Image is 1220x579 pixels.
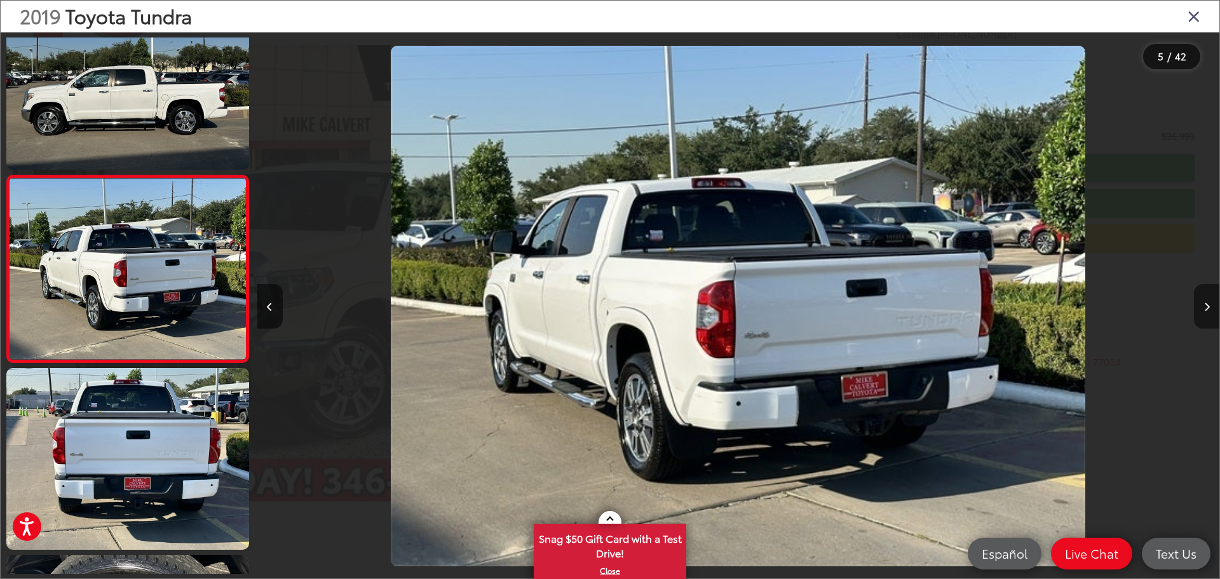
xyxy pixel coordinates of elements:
span: Español [975,545,1034,561]
i: Close gallery [1188,8,1200,24]
a: Text Us [1142,538,1210,569]
img: 2019 Toyota Tundra 1794 [4,366,251,552]
img: 2019 Toyota Tundra 1794 [391,46,1085,567]
span: 42 [1175,49,1186,63]
a: Live Chat [1051,538,1132,569]
span: Snag $50 Gift Card with a Test Drive! [535,525,685,564]
span: Toyota Tundra [65,2,192,29]
a: Español [968,538,1041,569]
span: Live Chat [1059,545,1125,561]
button: Next image [1194,284,1219,329]
span: Text Us [1149,545,1203,561]
img: 2019 Toyota Tundra 1794 [7,179,248,359]
span: 5 [1158,49,1163,63]
span: / [1166,52,1172,61]
span: 2019 [20,2,60,29]
div: 2019 Toyota Tundra 1794 4 [257,46,1219,567]
button: Previous image [257,284,283,329]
